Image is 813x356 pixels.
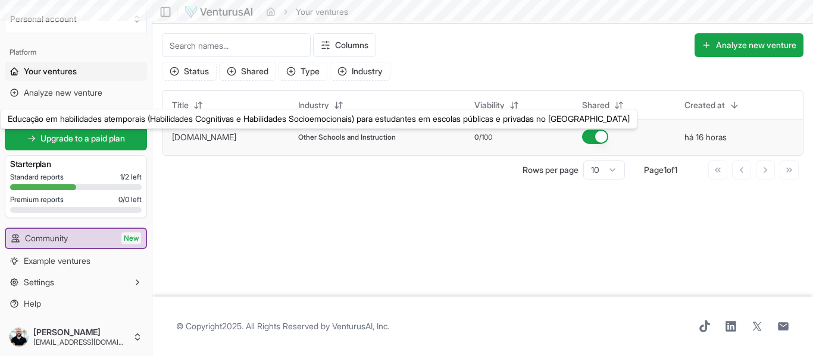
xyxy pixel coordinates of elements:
[291,96,351,115] button: Industry
[644,165,664,175] span: Page
[5,294,147,313] a: Help
[33,338,128,347] span: [EMAIL_ADDRESS][DOMAIN_NAME]
[121,232,141,244] span: New
[120,172,142,182] span: 1 / 2 left
[172,99,189,111] span: Title
[172,131,236,143] button: [DOMAIN_NAME]
[674,165,677,175] span: 1
[313,33,376,57] button: Columns
[165,96,210,115] button: Title
[10,158,142,170] h3: Starter plan
[172,132,236,142] a: [DOMAIN_NAME]
[10,172,64,182] span: Standard reports
[176,320,389,332] span: © Copyright 2025 . All Rights Reserved by .
[24,276,54,288] span: Settings
[24,65,77,77] span: Your ventures
[474,133,479,142] span: 0
[5,62,147,81] a: Your ventures
[33,327,128,338] span: [PERSON_NAME]
[10,195,64,204] span: Premium reports
[5,83,147,102] a: Analyze new venture
[10,327,29,346] img: ACg8ocJR1ST78ez753dEGZpG7oZljf5Hb86obRFgAEvnOKg1AwupLPxi=s96-c
[298,133,396,142] span: Other Schools and Instruction
[8,113,630,125] p: Educação em habilidades atemporais (Habilidades Cognitivas e Habilidades Socioemocionais) para es...
[6,229,146,248] a: CommunityNew
[40,133,125,144] span: Upgrade to a paid plan
[523,164,579,176] p: Rows per page
[330,62,390,81] button: Industry
[25,232,68,244] span: Community
[5,43,147,62] div: Platform
[479,133,492,142] span: /100
[5,127,147,150] a: Upgrade to a paid plan
[5,323,147,351] button: [PERSON_NAME][EMAIL_ADDRESS][DOMAIN_NAME]
[582,99,609,111] span: Shared
[5,273,147,292] button: Settings
[162,62,217,81] button: Status
[298,99,329,111] span: Industry
[575,96,631,115] button: Shared
[24,87,102,99] span: Analyze new venture
[684,99,725,111] span: Created at
[219,62,276,81] button: Shared
[118,195,142,204] span: 0 / 0 left
[664,165,667,175] span: 1
[695,33,803,57] button: Analyze new venture
[332,321,387,331] a: VenturusAI, Inc
[279,62,327,81] button: Type
[467,96,526,115] button: Viability
[684,131,727,143] button: há 16 horas
[677,96,746,115] button: Created at
[5,251,147,270] a: Example ventures
[24,298,41,310] span: Help
[667,165,674,175] span: of
[474,99,505,111] span: Viability
[24,255,90,267] span: Example ventures
[162,33,311,57] input: Search names...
